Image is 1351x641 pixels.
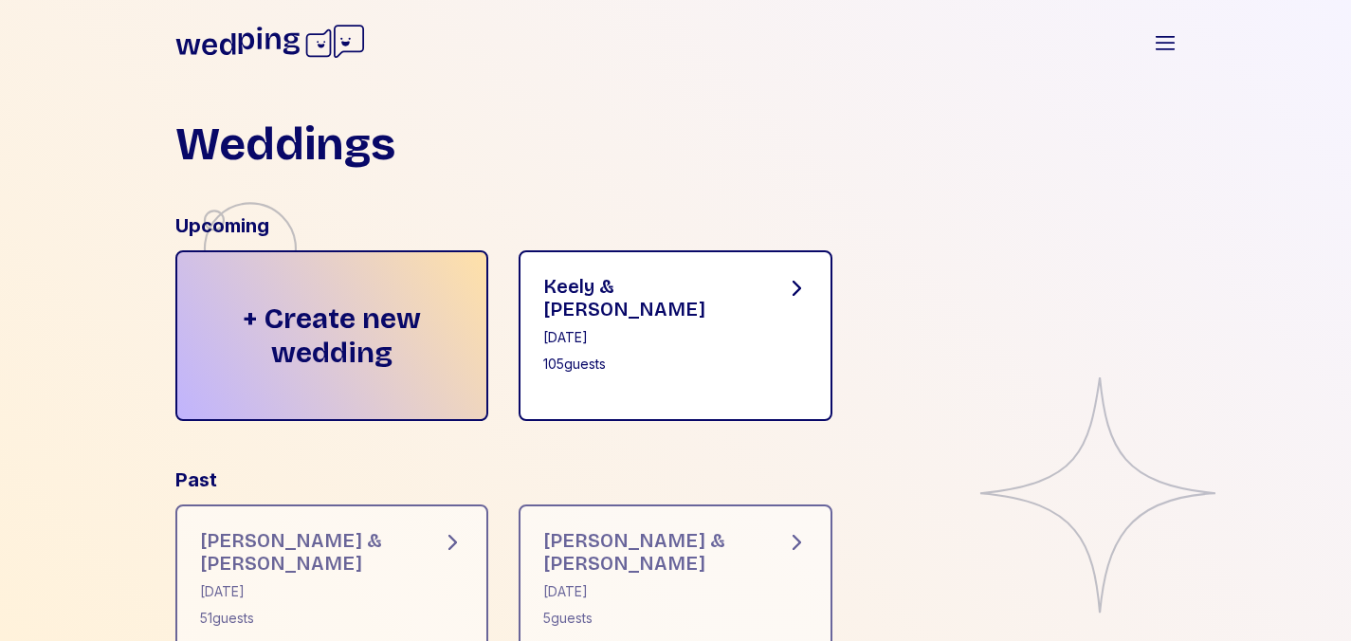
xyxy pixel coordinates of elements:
div: [PERSON_NAME] & [PERSON_NAME] [543,529,755,575]
div: Past [175,467,1177,493]
div: 105 guests [543,355,755,374]
div: [DATE] [543,582,755,601]
h1: Weddings [175,121,395,167]
div: [DATE] [200,582,411,601]
div: Keely & [PERSON_NAME] [543,275,755,320]
div: [DATE] [543,328,755,347]
div: Upcoming [175,212,1177,239]
div: + Create new wedding [175,250,489,421]
div: 51 guests [200,609,411,628]
div: [PERSON_NAME] & [PERSON_NAME] [200,529,411,575]
div: 5 guests [543,609,755,628]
